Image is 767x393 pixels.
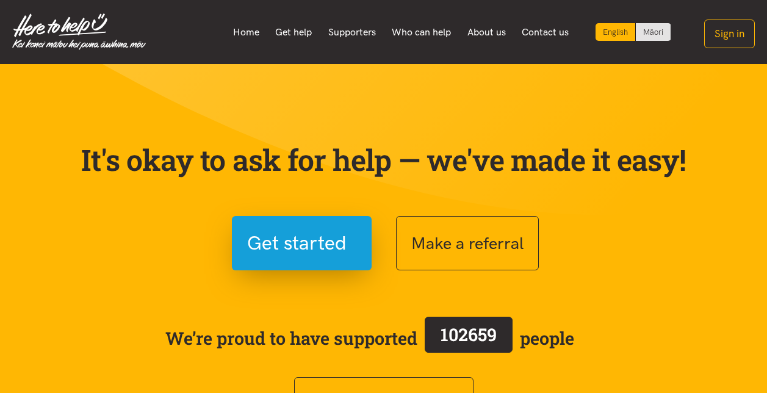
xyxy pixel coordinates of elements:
a: About us [459,20,514,45]
a: Who can help [384,20,459,45]
a: Home [225,20,267,45]
img: Home [12,13,146,50]
span: Get started [247,228,347,259]
a: 102659 [417,314,520,362]
button: Sign in [704,20,755,48]
span: We’re proud to have supported people [165,314,574,362]
div: Current language [596,23,636,41]
a: Get help [267,20,320,45]
a: Supporters [320,20,384,45]
a: Contact us [514,20,577,45]
div: Language toggle [596,23,671,41]
button: Make a referral [396,216,539,270]
p: It's okay to ask for help — we've made it easy! [79,142,689,178]
span: 102659 [441,323,497,346]
button: Get started [232,216,372,270]
a: Switch to Te Reo Māori [636,23,671,41]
